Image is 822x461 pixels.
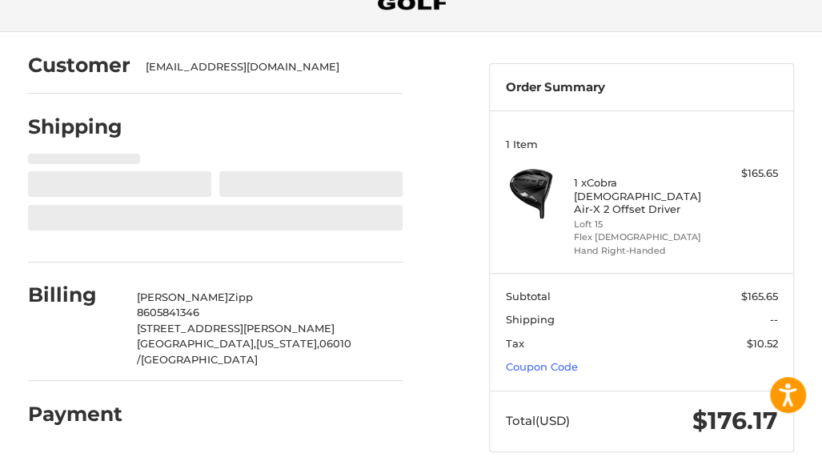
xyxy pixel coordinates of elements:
div: $165.65 [710,166,778,182]
span: Total (USD) [505,413,569,428]
span: $165.65 [741,290,778,303]
span: Zipp [228,291,253,303]
span: -- [770,313,778,326]
h2: Customer [28,53,130,78]
span: 06010 / [137,337,351,366]
h2: Payment [28,402,122,427]
h3: Order Summary [505,80,778,95]
span: $10.52 [747,337,778,350]
h4: 1 x Cobra [DEMOGRAPHIC_DATA] Air-X 2 Offset Driver [573,176,705,215]
h3: 1 Item [505,138,778,150]
span: [GEOGRAPHIC_DATA] [141,353,258,366]
li: Flex [DEMOGRAPHIC_DATA] [573,230,705,244]
span: Tax [505,337,523,350]
iframe: Google Customer Reviews [690,418,822,461]
span: [US_STATE], [256,337,319,350]
h2: Billing [28,283,122,307]
h2: Shipping [28,114,122,139]
li: Hand Right-Handed [573,244,705,258]
span: [GEOGRAPHIC_DATA], [137,337,256,350]
span: Shipping [505,313,554,326]
span: $176.17 [692,406,778,435]
span: 8605841346 [137,306,199,319]
span: Subtotal [505,290,550,303]
a: Coupon Code [505,360,577,373]
div: [EMAIL_ADDRESS][DOMAIN_NAME] [146,59,387,75]
span: [STREET_ADDRESS][PERSON_NAME] [137,322,335,335]
span: [PERSON_NAME] [137,291,228,303]
li: Loft 15 [573,218,705,231]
